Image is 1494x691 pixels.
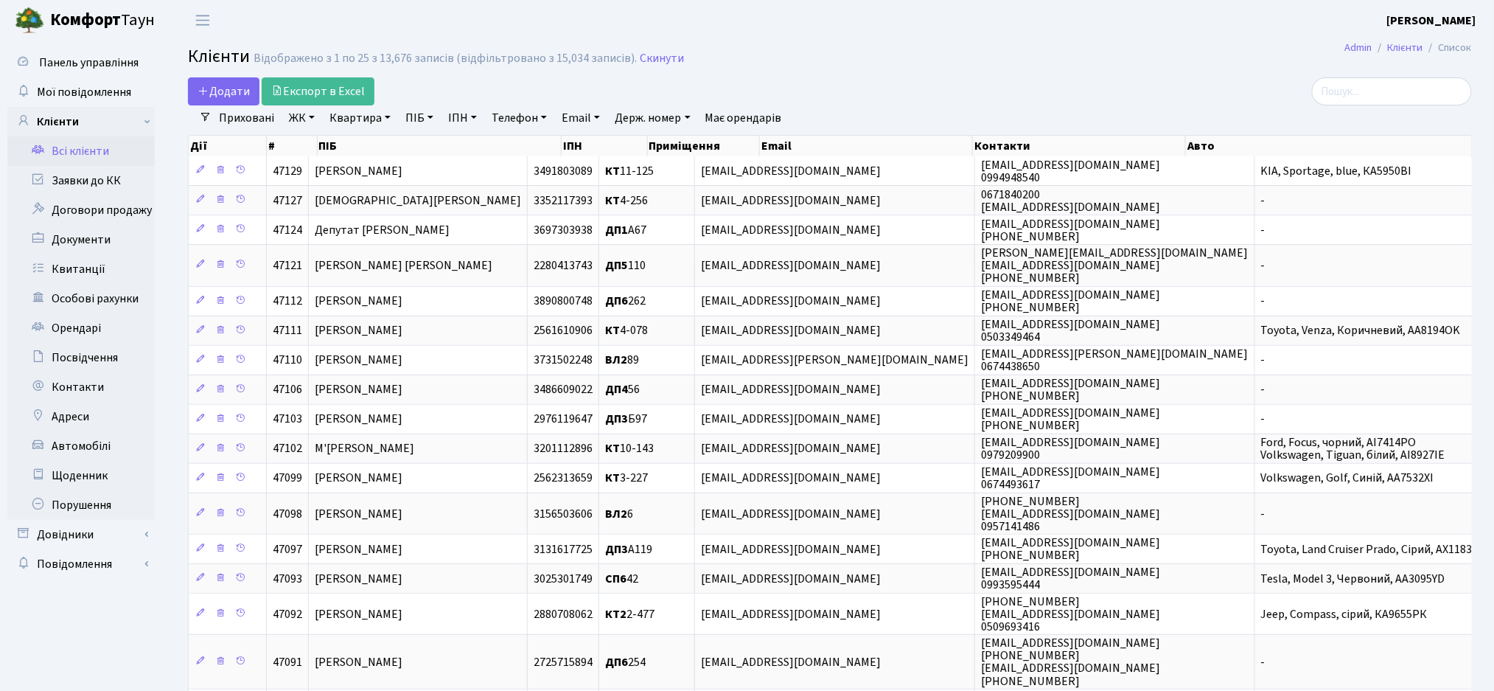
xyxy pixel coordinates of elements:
div: Відображено з 1 по 25 з 13,676 записів (відфільтровано з 15,034 записів). [254,52,637,66]
b: ДП1 [605,222,628,238]
b: [PERSON_NAME] [1387,13,1476,29]
span: А67 [605,222,646,238]
a: Приховані [213,105,280,131]
span: - [1261,222,1266,238]
span: 2880708062 [534,606,593,622]
a: Додати [188,77,259,105]
span: - [1261,382,1266,398]
a: Орендарі [7,313,155,343]
span: [EMAIL_ADDRESS][DOMAIN_NAME] [701,257,881,274]
span: - [1261,654,1266,670]
th: ПІБ [318,136,562,156]
span: 2562313659 [534,470,593,487]
span: 3-227 [605,470,648,487]
span: 6 [605,506,633,522]
a: Панель управління [7,48,155,77]
nav: breadcrumb [1323,32,1494,63]
span: 47110 [273,353,302,369]
span: 3352117393 [534,192,593,209]
span: [PERSON_NAME] [315,294,402,310]
a: ІПН [442,105,483,131]
span: [EMAIL_ADDRESS][DOMAIN_NAME] [PHONE_NUMBER] [EMAIL_ADDRESS][DOMAIN_NAME] [PHONE_NUMBER] [981,635,1161,689]
a: Повідомлення [7,549,155,579]
span: [EMAIL_ADDRESS][DOMAIN_NAME] [701,163,881,179]
b: КТ [605,323,620,339]
b: КТ [605,192,620,209]
b: КТ [605,470,620,487]
b: ДП6 [605,654,628,670]
span: [EMAIL_ADDRESS][PERSON_NAME][DOMAIN_NAME] 0674438650 [981,346,1249,375]
span: 3486609022 [534,382,593,398]
span: 42 [605,571,638,587]
span: 4-078 [605,323,648,339]
a: Договори продажу [7,195,155,225]
a: Admin [1345,40,1372,55]
span: - [1261,192,1266,209]
a: Документи [7,225,155,254]
span: [EMAIL_ADDRESS][DOMAIN_NAME] 0994948540 [981,157,1161,186]
span: Toyota, Land Cruiser Prado, Сірий, АХ1183MH [1261,541,1490,558]
span: [EMAIL_ADDRESS][DOMAIN_NAME] [PHONE_NUMBER] [981,216,1161,245]
span: [EMAIL_ADDRESS][DOMAIN_NAME] [701,294,881,310]
span: 47099 [273,470,302,487]
span: 3025301749 [534,571,593,587]
a: Держ. номер [609,105,696,131]
input: Пошук... [1312,77,1472,105]
th: Email [760,136,973,156]
span: М'[PERSON_NAME] [315,441,414,457]
span: Депутат [PERSON_NAME] [315,222,450,238]
a: Контакти [7,372,155,402]
span: [PERSON_NAME] [315,506,402,522]
a: Експорт в Excel [262,77,374,105]
a: ПІБ [399,105,439,131]
span: [PERSON_NAME] [PERSON_NAME] [315,257,492,274]
span: Мої повідомлення [37,84,131,100]
span: 3131617725 [534,541,593,558]
span: 47106 [273,382,302,398]
th: # [267,136,318,156]
span: 56 [605,382,640,398]
span: [PERSON_NAME] [315,163,402,179]
span: 47092 [273,606,302,622]
span: Volkswagen, Golf, Синій, AA7532XI [1261,470,1434,487]
span: [EMAIL_ADDRESS][DOMAIN_NAME] [701,441,881,457]
span: 47097 [273,541,302,558]
span: Ford, Focus, чорний, АІ7414РО Volkswagen, Tiguan, білий, AI8927IE [1261,434,1445,463]
span: - [1261,257,1266,274]
span: [EMAIL_ADDRESS][DOMAIN_NAME] [701,506,881,522]
th: Дії [189,136,267,156]
a: Заявки до КК [7,166,155,195]
span: 3156503606 [534,506,593,522]
span: [EMAIL_ADDRESS][DOMAIN_NAME] 0979209900 [981,434,1161,463]
span: [EMAIL_ADDRESS][DOMAIN_NAME] [PHONE_NUMBER] [981,535,1161,563]
span: 4-256 [605,192,648,209]
span: 2976119647 [534,412,593,428]
span: KIA, Sportage, blue, КА5950ВІ [1261,163,1412,179]
span: 89 [605,353,639,369]
span: 47129 [273,163,302,179]
span: 47103 [273,412,302,428]
th: Авто [1186,136,1472,156]
span: Клієнти [188,44,250,69]
span: [PERSON_NAME] [315,323,402,339]
th: Контакти [973,136,1186,156]
a: Мої повідомлення [7,77,155,107]
span: 110 [605,257,646,274]
b: ДП5 [605,257,628,274]
span: Додати [198,83,250,100]
b: КТ2 [605,606,626,622]
span: - [1261,506,1266,522]
b: ДП4 [605,382,628,398]
span: 262 [605,294,646,310]
span: [EMAIL_ADDRESS][DOMAIN_NAME] [701,382,881,398]
span: [PERSON_NAME] [315,470,402,487]
span: 47121 [273,257,302,274]
span: [PERSON_NAME][EMAIL_ADDRESS][DOMAIN_NAME] [EMAIL_ADDRESS][DOMAIN_NAME] [PHONE_NUMBER] [981,245,1249,286]
span: [EMAIL_ADDRESS][DOMAIN_NAME] [PHONE_NUMBER] [981,287,1161,316]
span: - [1261,353,1266,369]
span: [EMAIL_ADDRESS][DOMAIN_NAME] [PHONE_NUMBER] [981,405,1161,434]
a: Квартира [324,105,397,131]
span: [EMAIL_ADDRESS][DOMAIN_NAME] 0674493617 [981,464,1161,493]
span: 0671840200 [EMAIL_ADDRESS][DOMAIN_NAME] [981,187,1161,215]
button: Переключити навігацію [184,8,221,32]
